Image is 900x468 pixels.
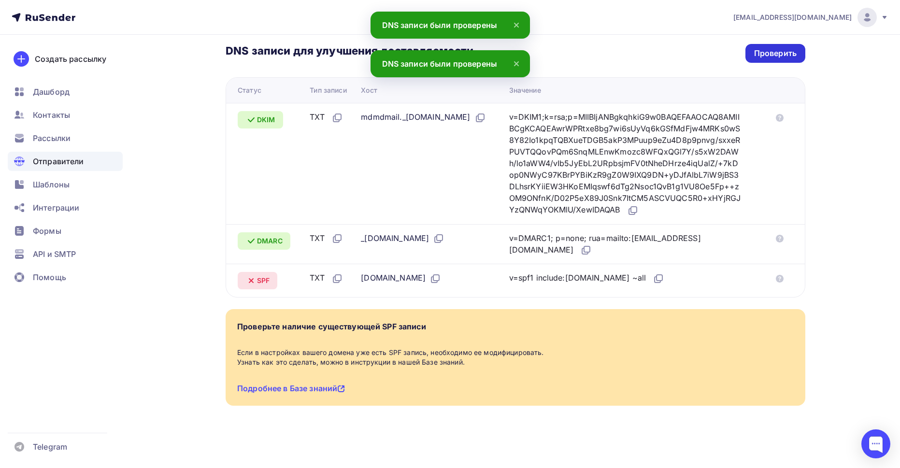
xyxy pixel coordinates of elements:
[237,321,426,332] div: Проверьте наличие существующей SPF записи
[257,115,275,125] span: DKIM
[8,128,123,148] a: Рассылки
[509,272,665,284] div: v=spf1 include:[DOMAIN_NAME] ~all
[8,175,123,194] a: Шаблоны
[33,248,76,260] span: API и SMTP
[226,44,473,59] h3: DNS записи для улучшения доставляемости
[361,232,444,245] div: _[DOMAIN_NAME]
[361,272,441,284] div: [DOMAIN_NAME]
[8,105,123,125] a: Контакты
[33,109,70,121] span: Контакты
[310,232,343,245] div: TXT
[509,85,541,95] div: Значение
[310,111,343,124] div: TXT
[35,53,106,65] div: Создать рассылку
[754,48,797,59] div: Проверить
[257,276,270,285] span: SPF
[33,86,70,98] span: Дашборд
[310,85,346,95] div: Тип записи
[8,82,123,101] a: Дашборд
[33,441,67,453] span: Telegram
[33,271,66,283] span: Помощь
[509,232,743,256] div: v=DMARC1; p=none; rua=mailto:[EMAIL_ADDRESS][DOMAIN_NAME]
[361,85,377,95] div: Хост
[8,152,123,171] a: Отправители
[509,111,743,216] div: v=DKIM1;k=rsa;p=MIIBIjANBgkqhkiG9w0BAQEFAAOCAQ8AMIIBCgKCAQEAwrWPRtxe8bg7wi6sUyVq6kGSfMdFjw4MRKs0w...
[733,13,852,22] span: [EMAIL_ADDRESS][DOMAIN_NAME]
[8,221,123,241] a: Формы
[257,236,283,246] span: DMARC
[361,111,486,124] div: mdmdmail._[DOMAIN_NAME]
[33,202,79,213] span: Интеграции
[237,348,794,367] div: Если в настройках вашего домена уже есть SPF запись, необходимо ее модифицировать. Узнать как это...
[33,132,71,144] span: Рассылки
[238,85,261,95] div: Статус
[733,8,888,27] a: [EMAIL_ADDRESS][DOMAIN_NAME]
[33,179,70,190] span: Шаблоны
[33,156,84,167] span: Отправители
[310,272,343,284] div: TXT
[33,225,61,237] span: Формы
[237,383,345,393] a: Подробнее в Базе знаний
